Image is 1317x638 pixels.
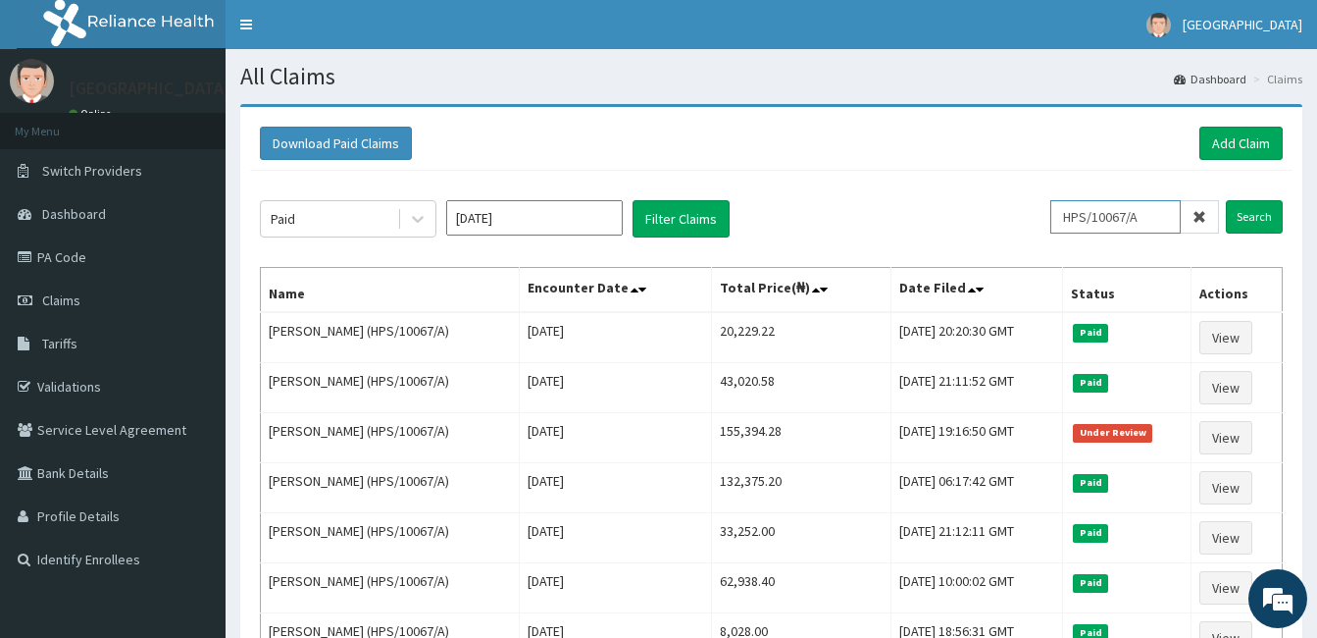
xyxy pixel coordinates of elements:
td: 43,020.58 [712,363,890,413]
li: Claims [1248,71,1302,87]
a: Dashboard [1174,71,1246,87]
td: [DATE] [519,463,712,513]
td: [DATE] 19:16:50 GMT [890,413,1063,463]
input: Search by HMO ID [1050,200,1181,234]
th: Actions [1190,268,1282,313]
td: [DATE] [519,363,712,413]
th: Date Filed [890,268,1063,313]
td: 62,938.40 [712,563,890,613]
h1: All Claims [240,64,1302,89]
th: Encounter Date [519,268,712,313]
a: Add Claim [1199,127,1283,160]
td: [PERSON_NAME] (HPS/10067/A) [261,363,520,413]
th: Status [1063,268,1191,313]
td: 155,394.28 [712,413,890,463]
span: We're online! [114,193,271,392]
p: [GEOGRAPHIC_DATA] [69,80,230,97]
td: [DATE] [519,312,712,363]
td: [PERSON_NAME] (HPS/10067/A) [261,563,520,613]
span: Paid [1073,524,1108,542]
span: Switch Providers [42,162,142,180]
td: [DATE] [519,413,712,463]
td: [DATE] 21:12:11 GMT [890,513,1063,563]
a: View [1199,571,1252,605]
span: Under Review [1073,424,1152,442]
input: Search [1226,200,1283,234]
td: [PERSON_NAME] (HPS/10067/A) [261,413,520,463]
a: View [1199,471,1252,505]
textarea: Type your message and hit 'Enter' [10,428,374,497]
img: d_794563401_company_1708531726252_794563401 [36,98,79,147]
a: View [1199,521,1252,555]
td: [DATE] 06:17:42 GMT [890,463,1063,513]
td: [PERSON_NAME] (HPS/10067/A) [261,513,520,563]
span: Tariffs [42,335,77,352]
input: Select Month and Year [446,200,623,236]
a: Online [69,107,116,121]
a: View [1199,371,1252,404]
button: Download Paid Claims [260,127,412,160]
td: [PERSON_NAME] (HPS/10067/A) [261,312,520,363]
span: Paid [1073,374,1108,392]
div: Paid [271,209,295,229]
a: View [1199,421,1252,454]
a: View [1199,321,1252,354]
span: Paid [1073,574,1108,592]
td: [DATE] [519,563,712,613]
td: 33,252.00 [712,513,890,563]
td: [PERSON_NAME] (HPS/10067/A) [261,463,520,513]
span: Paid [1073,474,1108,492]
button: Filter Claims [633,200,730,238]
th: Name [261,268,520,313]
div: Minimize live chat window [322,10,369,57]
th: Total Price(₦) [712,268,890,313]
span: Dashboard [42,205,106,223]
span: Paid [1073,324,1108,342]
td: 20,229.22 [712,312,890,363]
div: Chat with us now [102,110,329,135]
img: User Image [1146,13,1171,37]
span: Claims [42,292,80,309]
img: User Image [10,59,54,103]
td: [DATE] 20:20:30 GMT [890,312,1063,363]
td: 132,375.20 [712,463,890,513]
span: [GEOGRAPHIC_DATA] [1183,16,1302,33]
td: [DATE] [519,513,712,563]
td: [DATE] 10:00:02 GMT [890,563,1063,613]
td: [DATE] 21:11:52 GMT [890,363,1063,413]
